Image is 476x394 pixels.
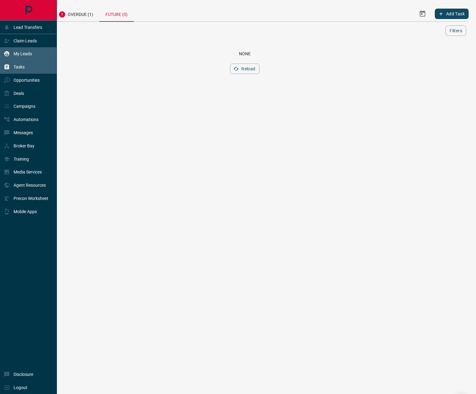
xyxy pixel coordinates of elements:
button: Select Date Range [415,6,430,21]
button: Add Task [435,9,469,19]
button: Reload [230,64,259,74]
button: Filters [446,25,466,36]
div: Overdue (1) [52,6,99,21]
div: None [28,51,461,56]
div: Future (0) [99,6,134,22]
